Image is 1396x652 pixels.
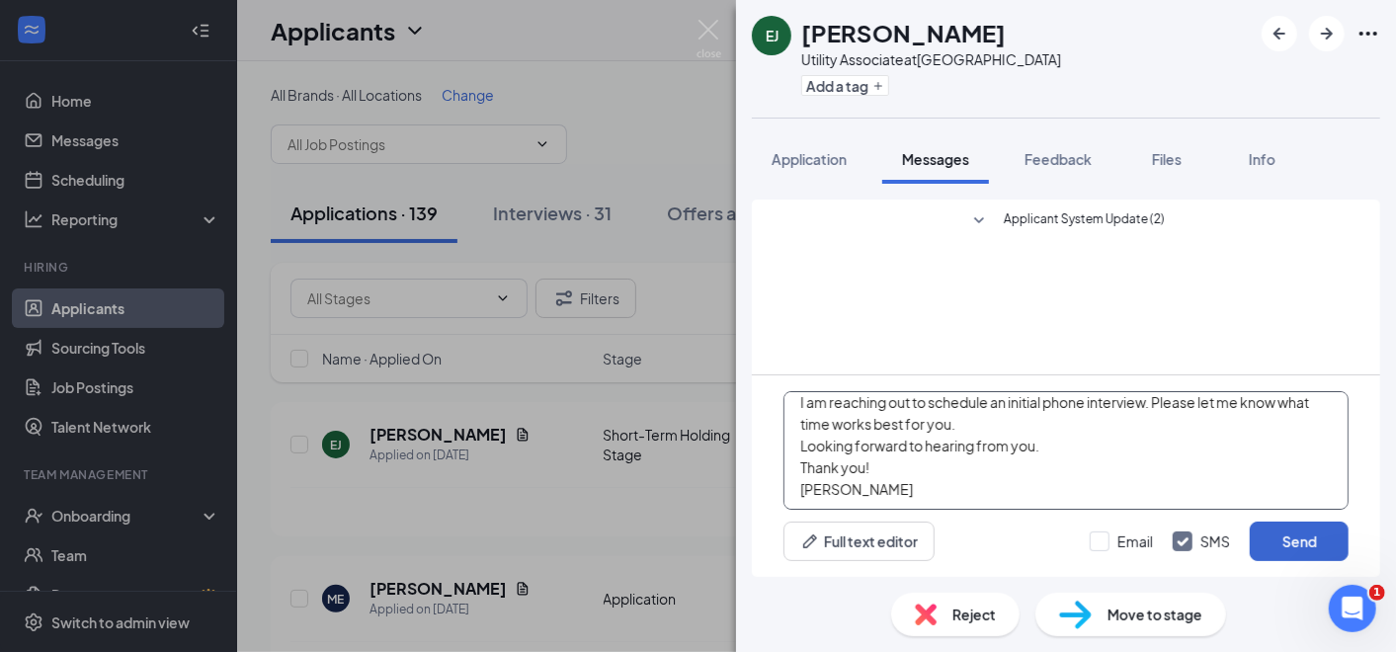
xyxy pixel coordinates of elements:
svg: Pen [800,531,820,551]
span: Files [1152,150,1182,168]
button: PlusAdd a tag [801,75,889,96]
div: EJ [766,26,779,45]
span: Applicant System Update (2) [1004,209,1165,233]
span: Info [1249,150,1275,168]
button: Full text editorPen [783,522,935,561]
span: 1 [1369,585,1385,601]
button: ArrowLeftNew [1262,16,1297,51]
span: Application [772,150,847,168]
textarea: My name is [PERSON_NAME], and I am part of the recruitment team at EDM Ventures/[PERSON_NAME] [GE... [783,391,1349,510]
span: Move to stage [1108,604,1202,625]
span: Reject [952,604,996,625]
span: Messages [902,150,969,168]
button: ArrowRight [1309,16,1345,51]
iframe: Intercom live chat [1329,585,1376,632]
svg: Ellipses [1356,22,1380,45]
svg: ArrowRight [1315,22,1339,45]
button: SmallChevronDownApplicant System Update (2) [967,209,1165,233]
button: Send [1250,522,1349,561]
div: Utility Associate at [GEOGRAPHIC_DATA] [801,49,1061,69]
svg: SmallChevronDown [967,209,991,233]
svg: ArrowLeftNew [1268,22,1291,45]
h1: [PERSON_NAME] [801,16,1006,49]
svg: Plus [872,80,884,92]
span: Feedback [1025,150,1092,168]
